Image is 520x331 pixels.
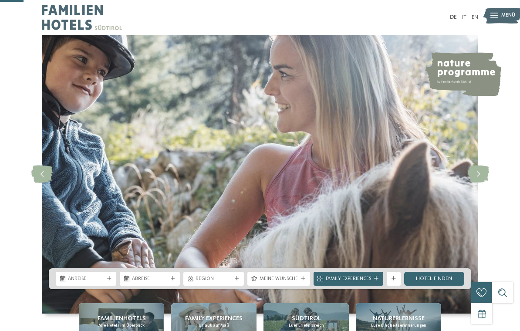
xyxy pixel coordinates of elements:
[462,14,466,20] a: IT
[132,276,168,283] span: Abreise
[289,323,324,328] span: Euer Erlebnisreich
[326,276,371,283] span: Family Experiences
[292,314,321,323] span: Südtirol
[371,323,426,328] span: Eure Kindheitserinnerungen
[98,314,146,323] span: Familienhotels
[501,12,515,19] span: Menü
[196,276,232,283] span: Region
[42,35,478,314] img: Familienhotels Südtirol: The happy family places
[450,14,457,20] a: DE
[199,323,229,328] span: Urlaub auf Maß
[98,323,145,328] span: Alle Hotels im Überblick
[68,276,104,283] span: Anreise
[185,314,243,323] span: Family Experiences
[425,52,501,96] img: nature programme by Familienhotels Südtirol
[472,14,478,20] a: EN
[373,314,425,323] span: Naturerlebnisse
[404,272,465,286] a: Hotel finden
[260,276,298,283] span: Meine Wünsche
